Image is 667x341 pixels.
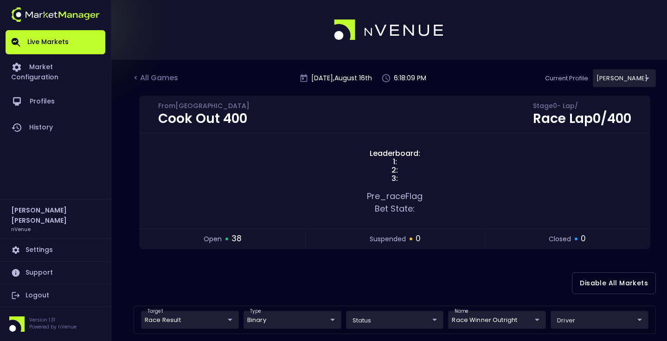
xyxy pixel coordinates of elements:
div: Version 1.31Powered by nVenue [6,316,105,332]
span: 2: [389,166,401,174]
span: 38 [231,233,242,245]
div: < All Games [134,72,180,84]
a: Profiles [6,89,105,115]
span: 0 [416,233,421,245]
img: logo [11,7,100,22]
div: From [GEOGRAPHIC_DATA] [158,103,250,111]
div: target [448,311,546,329]
label: name [455,308,468,315]
p: Current Profile [545,74,588,83]
p: 6:18:09 PM [394,73,426,83]
span: open [204,234,222,244]
div: Race Lap 0 / 400 [533,112,631,125]
h3: nVenue [11,225,31,232]
div: Cook Out 400 [158,112,250,125]
div: target [593,69,656,87]
label: target [148,308,163,315]
p: Version 1.31 [29,316,77,323]
img: logo [334,19,444,41]
a: Support [6,262,105,284]
div: Stage 0 - Lap / [533,103,631,111]
p: [DATE] , August 16 th [311,73,372,83]
a: Logout [6,284,105,307]
span: closed [549,234,571,244]
label: type [250,308,261,315]
a: Live Markets [6,30,105,54]
a: Market Configuration [6,54,105,89]
button: Disable All Markets [572,272,656,294]
span: Bet State: [375,203,415,214]
a: History [6,115,105,141]
span: suspended [370,234,406,244]
span: 0 [581,233,586,245]
span: 3: [389,174,401,183]
span: Leaderboard: [367,149,423,158]
span: 1: [390,158,400,166]
span: pre_race Flag [367,190,423,202]
div: target [244,311,341,329]
p: Powered by nVenue [29,323,77,330]
div: target [551,311,648,329]
h2: [PERSON_NAME] [PERSON_NAME] [11,205,100,225]
div: target [141,311,239,329]
div: target [346,311,444,329]
a: Settings [6,239,105,261]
